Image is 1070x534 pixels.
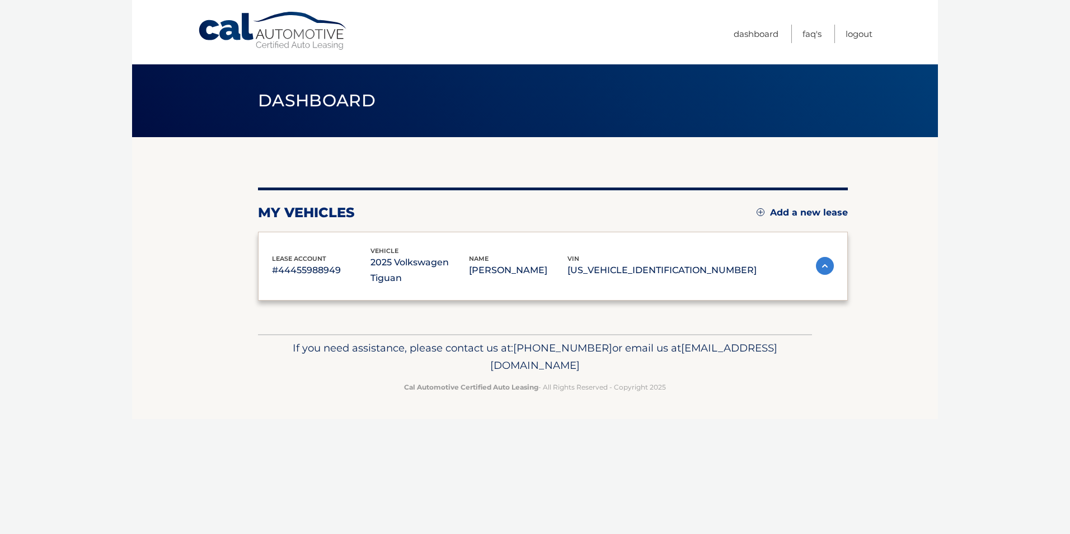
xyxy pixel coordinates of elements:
p: 2025 Volkswagen Tiguan [370,255,469,286]
p: #44455988949 [272,263,370,278]
span: vin [567,255,579,263]
a: Logout [846,25,872,43]
a: Dashboard [734,25,778,43]
p: - All Rights Reserved - Copyright 2025 [265,381,805,393]
a: Add a new lease [757,207,848,218]
a: FAQ's [802,25,822,43]
span: vehicle [370,247,398,255]
p: If you need assistance, please contact us at: or email us at [265,339,805,375]
p: [PERSON_NAME] [469,263,567,278]
p: [US_VEHICLE_IDENTIFICATION_NUMBER] [567,263,757,278]
strong: Cal Automotive Certified Auto Leasing [404,383,538,391]
span: [PHONE_NUMBER] [513,341,612,354]
a: Cal Automotive [198,11,349,51]
img: add.svg [757,208,764,216]
img: accordion-active.svg [816,257,834,275]
span: Dashboard [258,90,376,111]
span: name [469,255,489,263]
span: lease account [272,255,326,263]
h2: my vehicles [258,204,355,221]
